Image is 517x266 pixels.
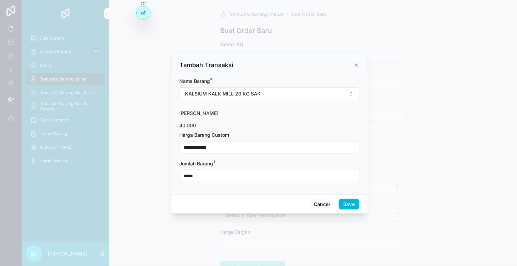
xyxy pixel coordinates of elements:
span: KALSIUM KALK MILL 20 KG SAK [185,90,261,97]
span: Nama Barang [180,78,210,84]
h3: Tambah Transaksi [180,61,234,69]
button: Select Button [180,87,360,100]
button: Save [339,199,359,210]
button: Cancel [309,199,335,210]
span: Harga Barang Custom [180,132,229,138]
span: Jumlah Barang [180,161,213,166]
span: [PERSON_NAME] [180,110,219,116]
span: 40.000 [180,122,196,128]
